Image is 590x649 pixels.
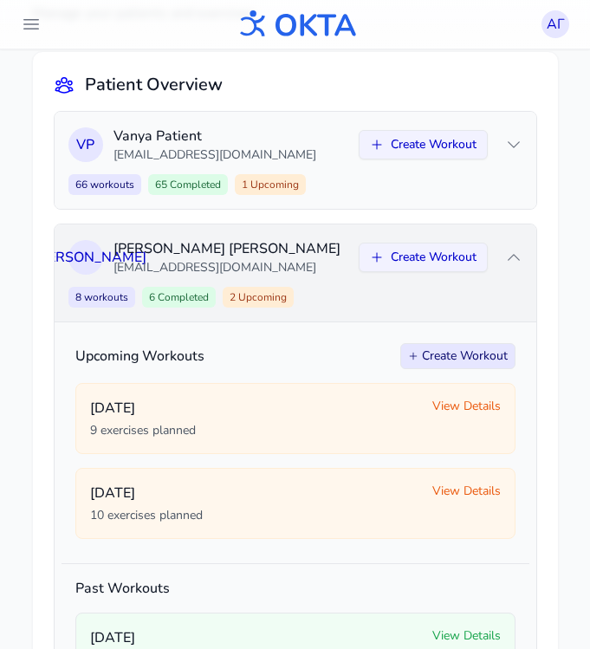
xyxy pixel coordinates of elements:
span: 66 [68,174,141,195]
p: [DATE] [90,398,418,419]
span: Upcoming [236,290,287,304]
p: [DATE] [90,483,418,503]
p: [PERSON_NAME] [PERSON_NAME] [113,238,348,259]
span: 6 [142,287,216,308]
h2: Patient Overview [85,73,223,97]
button: header.menu.open [14,7,49,42]
p: [EMAIL_ADDRESS][DOMAIN_NAME] [113,146,348,164]
button: Create Workout [359,243,488,272]
span: Completed [167,178,221,191]
span: workouts [81,290,128,304]
button: АГ [541,10,569,38]
span: workouts [88,178,134,191]
p: Vanya Patient [113,126,348,146]
button: Create Workout [359,130,488,159]
span: 9 exercises planned [90,422,196,439]
span: V P [76,134,94,155]
span: 65 [148,174,228,195]
h3: Past Workouts [75,578,515,599]
span: 8 [68,287,135,308]
span: 10 exercises planned [90,507,203,524]
span: View Details [432,483,501,500]
span: О [PERSON_NAME] [24,247,146,268]
button: Create Workout [400,343,515,369]
span: 1 [235,174,306,195]
span: Completed [155,290,209,304]
p: [DATE] [90,627,418,648]
span: View Details [432,627,501,645]
p: [EMAIL_ADDRESS][DOMAIN_NAME] [113,259,348,276]
span: 2 [223,287,294,308]
h3: Upcoming Workouts [75,346,204,367]
span: Upcoming [248,178,299,191]
img: OKTA logo [233,2,358,47]
span: View Details [432,398,501,415]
